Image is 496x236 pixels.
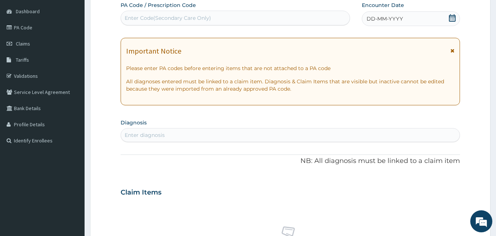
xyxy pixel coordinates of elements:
[14,37,30,55] img: d_794563401_company_1708531726252_794563401
[121,156,460,166] p: NB: All diagnosis must be linked to a claim item
[43,71,101,145] span: We're online!
[367,15,403,22] span: DD-MM-YYYY
[121,1,196,9] label: PA Code / Prescription Code
[121,189,161,197] h3: Claim Items
[362,1,404,9] label: Encounter Date
[121,119,147,126] label: Diagnosis
[38,41,124,51] div: Chat with us now
[16,57,29,63] span: Tariffs
[4,158,140,184] textarea: Type your message and hit 'Enter'
[126,78,455,92] p: All diagnoses entered must be linked to a claim item. Diagnosis & Claim Items that are visible bu...
[125,131,165,139] div: Enter diagnosis
[16,40,30,47] span: Claims
[125,14,211,22] div: Enter Code(Secondary Care Only)
[121,4,138,21] div: Minimize live chat window
[126,65,455,72] p: Please enter PA codes before entering items that are not attached to a PA code
[126,47,181,55] h1: Important Notice
[16,8,40,15] span: Dashboard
